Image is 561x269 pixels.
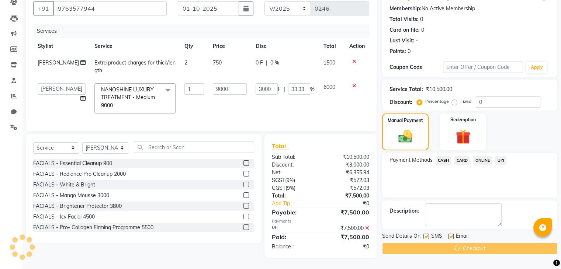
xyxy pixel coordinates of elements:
div: ₹572.03 [321,184,375,192]
span: 750 [213,59,222,66]
span: 9% [287,185,294,191]
div: No Active Membership [389,5,550,13]
div: ₹10,500.00 [426,85,452,93]
span: Email [456,232,468,241]
div: Discount: [389,98,412,106]
span: Payment Methods [389,156,433,164]
div: Total: [266,192,321,200]
div: 0 [420,15,423,23]
th: Disc [251,38,319,55]
div: 0 [421,26,424,34]
th: Service [90,38,180,55]
span: % [310,85,315,93]
div: Net: [266,169,321,177]
th: Action [345,38,369,55]
div: ₹0 [321,243,375,251]
input: Enter Offer / Coupon Code [443,62,523,73]
label: Manual Payment [388,117,423,124]
input: Search by Name/Mobile/Email/Code [53,1,167,15]
span: NANOSHINE LUXURY TREATMENT - Medium 9000 [101,86,155,109]
div: FACIALS - White & Bright [33,181,95,189]
div: ₹7,500.00 [321,233,375,241]
span: UPI [495,156,506,165]
th: Stylist [33,38,90,55]
div: ( ) [266,177,321,184]
div: Balance : [266,243,321,251]
div: ₹6,355.94 [321,169,375,177]
div: ₹3,000.00 [321,161,375,169]
div: Discount: [266,161,321,169]
button: Apply [526,62,547,73]
span: 0 F [256,59,263,67]
div: ₹0 [329,200,374,207]
th: Total [319,38,345,55]
span: ONLINE [473,156,492,165]
span: SGST [272,177,285,184]
label: Fixed [460,98,471,105]
button: +91 [33,1,54,15]
div: Services [34,24,375,38]
img: _gift.svg [451,127,475,146]
span: CARD [454,156,470,165]
span: | [284,85,285,93]
div: FACIALS - Radiance Pro Cleanup 2000 [33,170,126,178]
div: FACIALS - Brightener Protector 3800 [33,202,122,210]
div: Payable: [266,208,321,217]
span: 6000 [323,84,335,90]
span: Total [272,142,289,150]
div: FACIALS - Icy Facial 4500 [33,213,95,221]
label: Percentage [425,98,449,105]
th: Price [208,38,251,55]
span: CGST [272,185,285,191]
div: Last Visit: [389,37,414,45]
a: Add Tip [266,200,329,207]
span: [PERSON_NAME] [38,59,79,66]
div: FACIALS - Pro- Collagen Firming Programme 5500 [33,224,153,231]
div: Service Total: [389,85,423,93]
span: SMS [431,232,442,241]
div: Card on file: [389,26,420,34]
input: Search or Scan [134,142,254,153]
span: CASH [436,156,451,165]
div: ₹572.03 [321,177,375,184]
span: | [266,59,267,67]
label: Redemption [450,116,476,123]
div: Sub Total: [266,153,321,161]
div: ₹10,500.00 [321,153,375,161]
div: Coupon Code [389,63,443,71]
img: _cash.svg [394,128,417,144]
div: ( ) [266,184,321,192]
span: F [278,85,281,93]
span: 0 % [270,59,279,67]
div: ₹7,500.00 [321,224,375,232]
div: Points: [389,48,406,55]
div: ₹7,500.00 [321,208,375,217]
th: Qty [180,38,209,55]
div: Payments [272,218,369,224]
a: x [113,102,116,109]
span: 9% [287,177,294,183]
div: Total Visits: [389,15,419,23]
div: FACIALS - Essential Cleanup 900 [33,160,112,167]
span: 1500 [323,59,335,66]
div: - [416,37,418,45]
div: Membership: [389,5,422,13]
div: 0 [408,48,411,55]
span: Send Details On [382,232,420,241]
div: Description: [389,207,419,215]
div: UPI [266,224,321,232]
span: Extra product charges for thick/length [94,59,176,74]
div: ₹7,500.00 [321,192,375,200]
span: 2 [184,59,187,66]
div: FACIALS - Mango Mousse 3000 [33,192,109,199]
div: Paid: [266,233,321,241]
